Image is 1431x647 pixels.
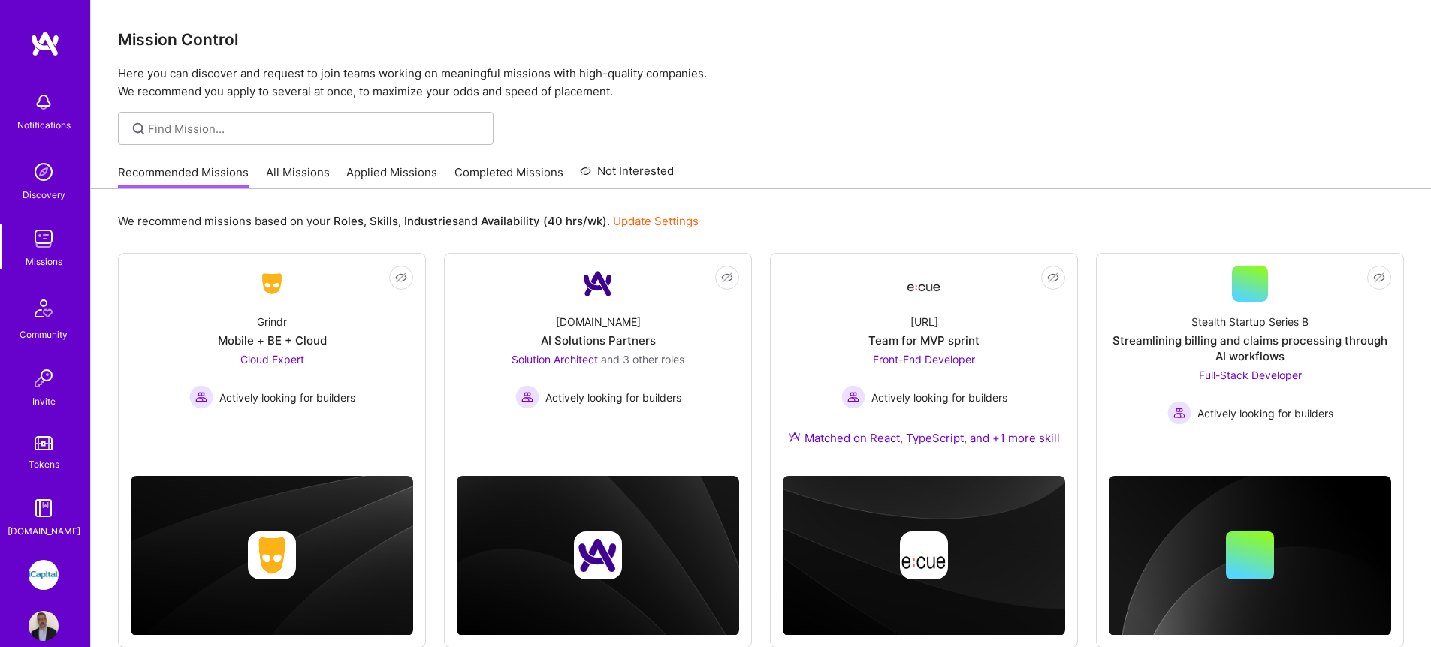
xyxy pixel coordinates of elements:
div: [DOMAIN_NAME] [8,523,80,539]
img: Actively looking for builders [515,385,539,409]
b: Availability (40 hrs/wk) [481,214,607,228]
img: Company logo [900,531,948,579]
img: cover [457,476,739,636]
div: Notifications [17,117,71,133]
div: Community [20,327,68,342]
b: Roles [334,214,364,228]
a: Stealth Startup Series BStreamlining billing and claims processing through AI workflowsFull-Stack... [1109,266,1391,444]
div: Team for MVP sprint [868,333,980,348]
div: Streamlining billing and claims processing through AI workflows [1109,333,1391,364]
a: Company Logo[DOMAIN_NAME]AI Solutions PartnersSolution Architect and 3 other rolesActively lookin... [457,266,739,444]
a: User Avatar [25,611,62,641]
img: cover [131,476,413,636]
i: icon EyeClosed [1047,272,1059,284]
span: and 3 other roles [601,353,684,366]
div: [DOMAIN_NAME] [556,314,641,330]
p: We recommend missions based on your , , and . [118,213,699,229]
span: Front-End Developer [873,353,975,366]
p: Here you can discover and request to join teams working on meaningful missions with high-quality ... [118,65,1404,101]
div: Discovery [23,187,65,203]
img: discovery [29,157,59,187]
img: teamwork [29,224,59,254]
img: Actively looking for builders [841,385,865,409]
a: iCapital: Building an Alternative Investment Marketplace [25,560,62,590]
span: Actively looking for builders [871,390,1007,405]
img: Company logo [248,531,296,579]
div: Mobile + BE + Cloud [218,333,327,348]
b: Skills [370,214,398,228]
a: All Missions [266,164,330,189]
img: tokens [35,436,53,450]
i: icon EyeClosed [395,272,407,284]
div: AI Solutions Partners [541,333,656,348]
i: icon EyeClosed [1373,272,1385,284]
i: icon EyeClosed [721,272,733,284]
img: cover [1109,476,1391,636]
a: Company Logo[URL]Team for MVP sprintFront-End Developer Actively looking for buildersActively loo... [783,266,1065,464]
span: Solution Architect [512,353,598,366]
span: Full-Stack Developer [1199,369,1302,381]
img: Company logo [574,531,622,579]
span: Actively looking for builders [219,390,355,405]
a: Not Interested [580,162,674,189]
img: Company Logo [580,266,616,302]
div: Stealth Startup Series B [1191,314,1309,330]
img: Ateam Purple Icon [789,431,801,443]
img: guide book [29,493,59,523]
a: Applied Missions [346,164,437,189]
img: Company Logo [254,270,290,297]
img: User Avatar [29,611,59,641]
img: Community [26,290,62,327]
i: icon SearchGrey [130,120,147,137]
div: Invite [32,393,56,409]
input: Find Mission... [148,121,482,137]
img: Actively looking for builders [1167,401,1191,425]
a: Company LogoGrindrMobile + BE + CloudCloud Expert Actively looking for buildersActively looking f... [131,266,413,444]
a: Completed Missions [454,164,563,189]
a: Recommended Missions [118,164,249,189]
div: Tokens [29,456,59,472]
img: logo [30,30,60,57]
span: Actively looking for builders [545,390,681,405]
div: Grindr [257,314,287,330]
img: Actively looking for builders [189,385,213,409]
img: iCapital: Building an Alternative Investment Marketplace [29,560,59,590]
div: [URL] [910,314,938,330]
img: Company Logo [906,270,942,297]
a: Update Settings [613,214,699,228]
span: Cloud Expert [240,353,304,366]
span: Actively looking for builders [1197,405,1333,421]
img: cover [783,476,1065,636]
img: Invite [29,363,59,393]
h3: Mission Control [118,30,1404,49]
div: Missions [26,254,62,269]
b: Industries [404,214,458,228]
div: Matched on React, TypeScript, and +1 more skill [789,430,1060,446]
img: bell [29,87,59,117]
